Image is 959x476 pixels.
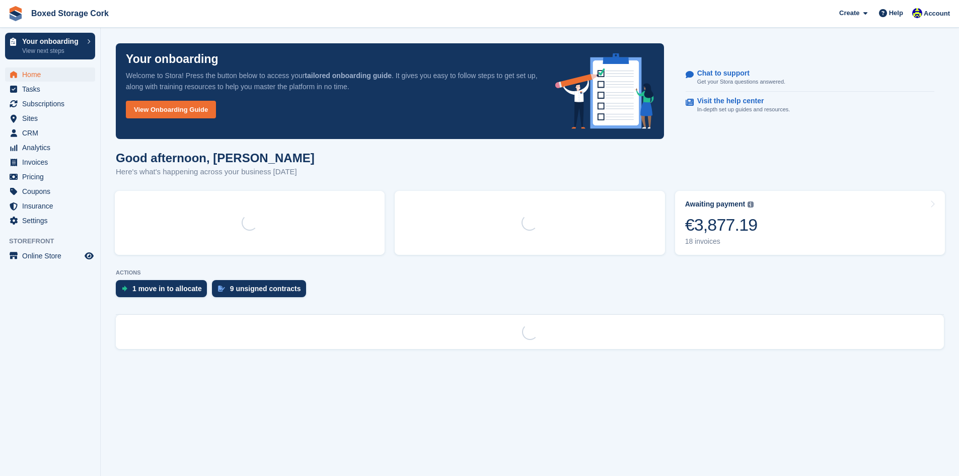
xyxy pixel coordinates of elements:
[697,78,785,86] p: Get your Stora questions answered.
[22,155,83,169] span: Invoices
[22,111,83,125] span: Sites
[22,126,83,140] span: CRM
[132,285,202,293] div: 1 move in to allocate
[5,97,95,111] a: menu
[5,111,95,125] a: menu
[126,53,218,65] p: Your onboarding
[5,82,95,96] a: menu
[116,151,315,165] h1: Good afternoon, [PERSON_NAME]
[22,199,83,213] span: Insurance
[8,6,23,21] img: stora-icon-8386f47178a22dfd0bd8f6a31ec36ba5ce8667c1dd55bd0f319d3a0aa187defe.svg
[5,141,95,155] a: menu
[22,97,83,111] span: Subscriptions
[22,82,83,96] span: Tasks
[685,215,758,235] div: €3,877.19
[5,155,95,169] a: menu
[697,97,782,105] p: Visit the help center
[22,46,82,55] p: View next steps
[116,269,944,276] p: ACTIONS
[218,286,225,292] img: contract_signature_icon-13c848040528278c33f63329250d36e43548de30e8caae1d1a13099fd9432cc5.svg
[675,191,945,255] a: Awaiting payment €3,877.19 18 invoices
[5,214,95,228] a: menu
[5,67,95,82] a: menu
[22,249,83,263] span: Online Store
[27,5,113,22] a: Boxed Storage Cork
[686,92,934,119] a: Visit the help center In-depth set up guides and resources.
[126,70,539,92] p: Welcome to Stora! Press the button below to access your . It gives you easy to follow steps to ge...
[5,33,95,59] a: Your onboarding View next steps
[9,236,100,246] span: Storefront
[230,285,301,293] div: 9 unsigned contracts
[22,184,83,198] span: Coupons
[697,105,790,114] p: In-depth set up guides and resources.
[5,199,95,213] a: menu
[5,249,95,263] a: menu
[22,170,83,184] span: Pricing
[697,69,777,78] p: Chat to support
[305,72,392,80] strong: tailored onboarding guide
[685,200,746,209] div: Awaiting payment
[22,38,82,45] p: Your onboarding
[924,9,950,19] span: Account
[889,8,903,18] span: Help
[22,141,83,155] span: Analytics
[116,166,315,178] p: Here's what's happening across your business [DATE]
[748,201,754,208] img: icon-info-grey-7440780725fd019a000dd9b08b2336e03edf1995a4989e88bcd33f0948082b44.svg
[555,53,654,129] img: onboarding-info-6c161a55d2c0e0a8cae90662b2fe09162a5109e8cc188191df67fb4f79e88e88.svg
[5,126,95,140] a: menu
[685,237,758,246] div: 18 invoices
[912,8,922,18] img: Vincent
[212,280,311,302] a: 9 unsigned contracts
[22,67,83,82] span: Home
[686,64,934,92] a: Chat to support Get your Stora questions answered.
[126,101,216,118] a: View Onboarding Guide
[122,286,127,292] img: move_ins_to_allocate_icon-fdf77a2bb77ea45bf5b3d319d69a93e2d87916cf1d5bf7949dd705db3b84f3ca.svg
[22,214,83,228] span: Settings
[5,170,95,184] a: menu
[5,184,95,198] a: menu
[116,280,212,302] a: 1 move in to allocate
[839,8,859,18] span: Create
[83,250,95,262] a: Preview store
